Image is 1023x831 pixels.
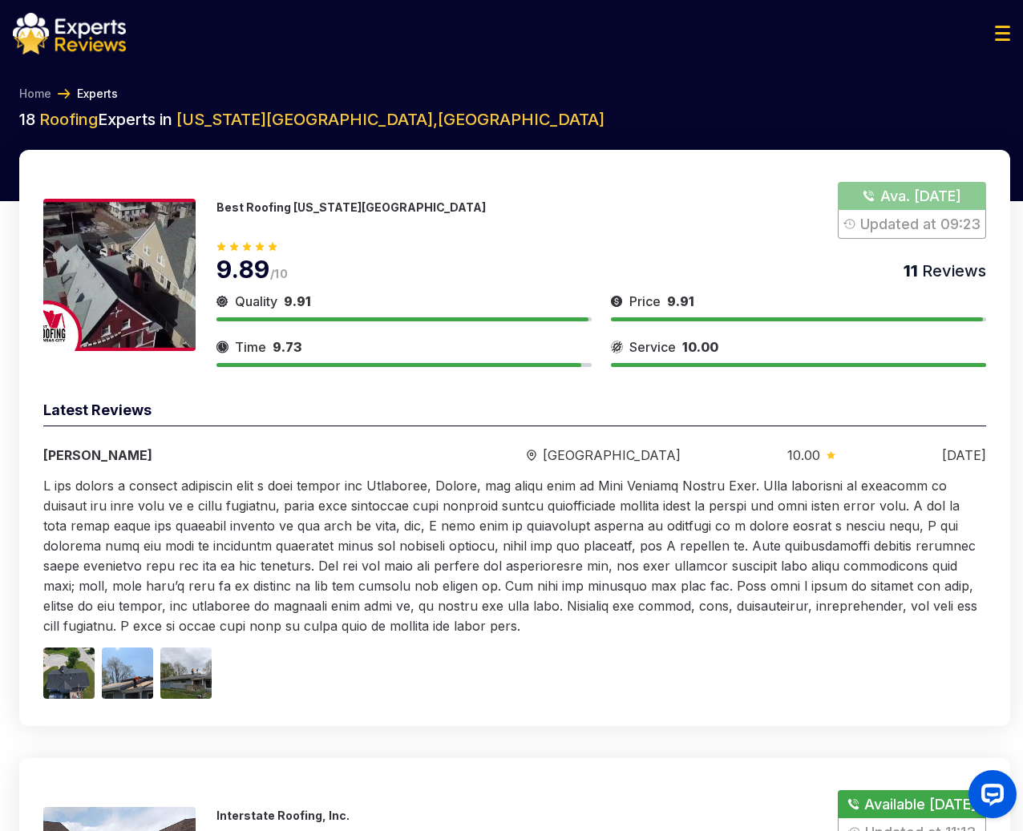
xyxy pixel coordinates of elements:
[216,337,228,357] img: slider icon
[43,199,196,351] img: 175188558380285.jpeg
[995,26,1010,41] img: Menu Icon
[270,267,288,280] span: /10
[827,451,835,459] img: slider icon
[629,337,676,357] span: Service
[611,292,623,311] img: slider icon
[918,261,986,280] span: Reviews
[43,647,95,699] img: Image 1
[235,292,277,311] span: Quality
[19,86,51,102] a: Home
[942,446,986,465] div: [DATE]
[13,13,126,54] img: logo
[527,450,536,462] img: slider icon
[629,292,661,311] span: Price
[102,647,153,699] img: Image 2
[611,337,623,357] img: slider icon
[216,809,350,822] p: Interstate Roofing, Inc.
[543,446,681,465] span: [GEOGRAPHIC_DATA]
[284,293,311,309] span: 9.91
[77,86,118,102] a: Experts
[273,339,301,355] span: 9.73
[216,292,228,311] img: slider icon
[682,339,718,355] span: 10.00
[39,110,98,129] span: Roofing
[216,200,486,214] p: Best Roofing [US_STATE][GEOGRAPHIC_DATA]
[216,255,270,284] span: 9.89
[787,446,820,465] span: 10.00
[956,764,1023,831] iframe: OpenWidget widget
[235,337,266,357] span: Time
[160,647,212,699] img: Image 3
[43,399,986,426] div: Latest Reviews
[176,110,604,129] span: [US_STATE][GEOGRAPHIC_DATA] , [GEOGRAPHIC_DATA]
[904,261,918,280] span: 11
[667,293,694,309] span: 9.91
[43,478,977,634] span: L ips dolors a consect adipiscin elit s doei tempor inc Utlaboree, Dolore, mag aliqu enim ad Mini...
[19,108,1010,131] h2: 18 Experts in
[43,446,420,465] div: [PERSON_NAME]
[13,86,1010,102] nav: Breadcrumb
